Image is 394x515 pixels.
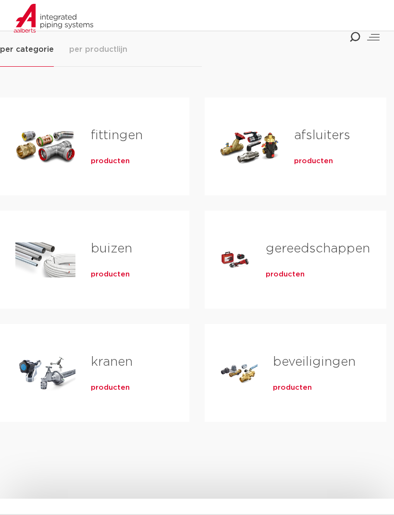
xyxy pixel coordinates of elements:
[91,383,130,393] a: producten
[69,44,127,55] span: per productlijn
[91,242,132,255] a: buizen
[91,356,133,368] a: kranen
[266,270,305,279] a: producten
[91,270,130,279] a: producten
[294,156,333,166] a: producten
[91,156,130,166] a: producten
[91,129,143,142] a: fittingen
[273,383,312,393] a: producten
[266,242,370,255] a: gereedschappen
[294,129,350,142] a: afsluiters
[273,356,356,368] a: beveiligingen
